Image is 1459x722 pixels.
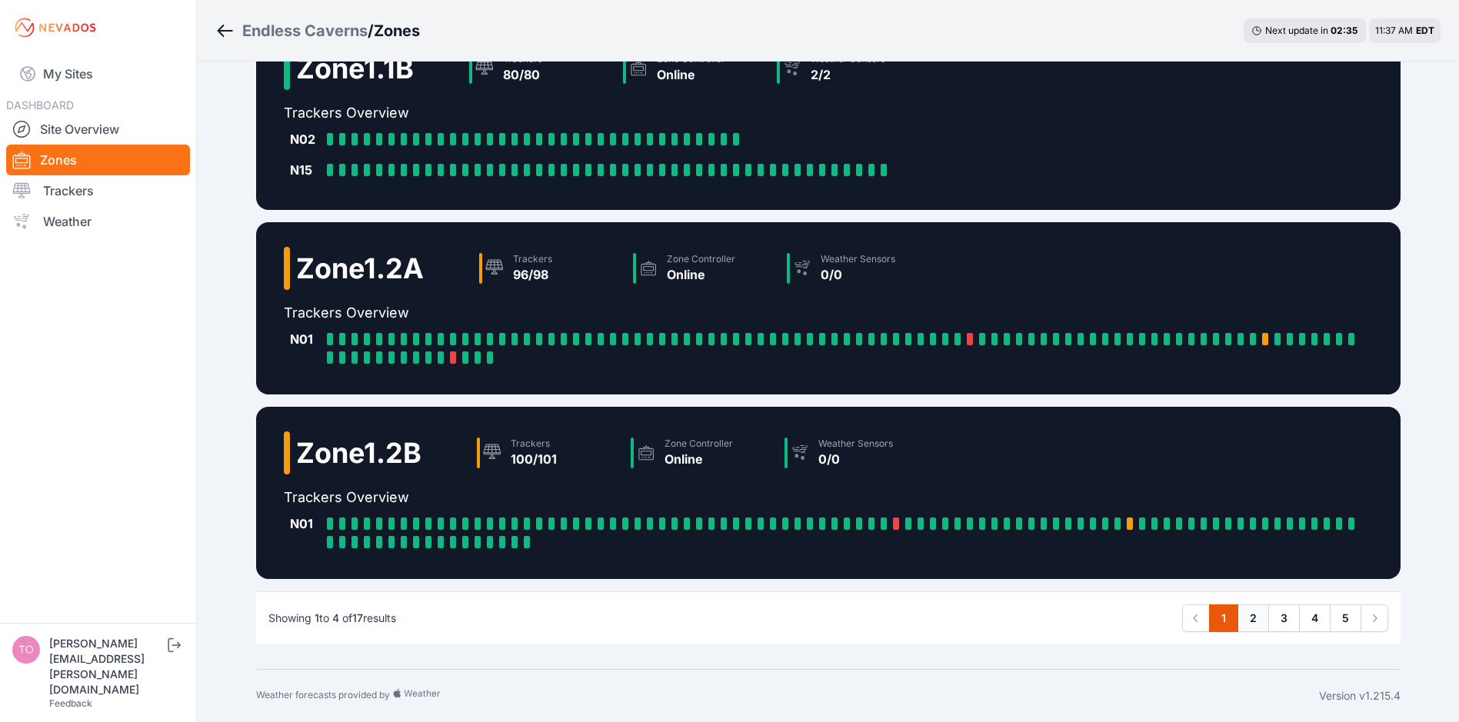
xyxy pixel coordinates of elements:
div: 0/0 [821,265,895,284]
h2: Zone 1.1B [296,53,414,84]
a: Weather Sensors0/0 [781,247,934,290]
div: Version v1.215.4 [1319,688,1401,704]
div: N01 [290,330,321,348]
h2: Zone 1.2B [296,438,421,468]
h2: Trackers Overview [284,302,1373,324]
div: Weather Sensors [821,253,895,265]
h2: Trackers Overview [284,102,924,124]
a: Weather [6,206,190,237]
a: Trackers100/101 [471,431,625,474]
div: 96/98 [513,265,552,284]
div: Trackers [513,253,552,265]
a: Trackers80/80 [463,47,617,90]
h3: Zones [374,20,420,42]
a: 4 [1299,604,1331,632]
span: DASHBOARD [6,98,74,111]
div: Online [665,450,733,468]
a: Weather Sensors0/0 [778,431,932,474]
div: Weather forecasts provided by [256,688,1319,704]
a: Endless Caverns [242,20,368,42]
nav: Breadcrumb [215,11,420,51]
a: Weather Sensors2/2 [771,47,924,90]
div: 02 : 35 [1331,25,1358,37]
div: Online [667,265,735,284]
a: Site Overview [6,114,190,145]
img: tomasz.barcz@energix-group.com [12,636,40,664]
div: 80/80 [503,65,542,84]
div: N02 [290,130,321,148]
span: 1 [315,611,319,624]
div: [PERSON_NAME][EMAIL_ADDRESS][PERSON_NAME][DOMAIN_NAME] [49,636,165,697]
div: Weather Sensors [818,438,893,450]
a: Feedback [49,697,92,709]
span: 4 [332,611,339,624]
img: Nevados [12,15,98,40]
div: Trackers [511,438,557,450]
h2: Zone 1.2A [296,253,424,284]
a: Trackers [6,175,190,206]
a: 2 [1237,604,1269,632]
div: 0/0 [818,450,893,468]
p: Showing to of results [268,611,396,626]
div: 2/2 [811,65,885,84]
span: / [368,20,374,42]
h2: Trackers Overview [284,487,1373,508]
a: 1 [1209,604,1238,632]
span: 17 [352,611,363,624]
div: Zone Controller [665,438,733,450]
span: 11:37 AM [1375,25,1413,36]
div: Online [657,65,725,84]
a: My Sites [6,55,190,92]
span: Next update in [1265,25,1328,36]
a: Zones [6,145,190,175]
div: N01 [290,514,321,533]
a: 3 [1268,604,1300,632]
a: Trackers96/98 [473,247,627,290]
span: EDT [1416,25,1434,36]
div: Zone Controller [667,253,735,265]
nav: Pagination [1182,604,1388,632]
a: 5 [1330,604,1361,632]
div: N15 [290,161,321,179]
div: 100/101 [511,450,557,468]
